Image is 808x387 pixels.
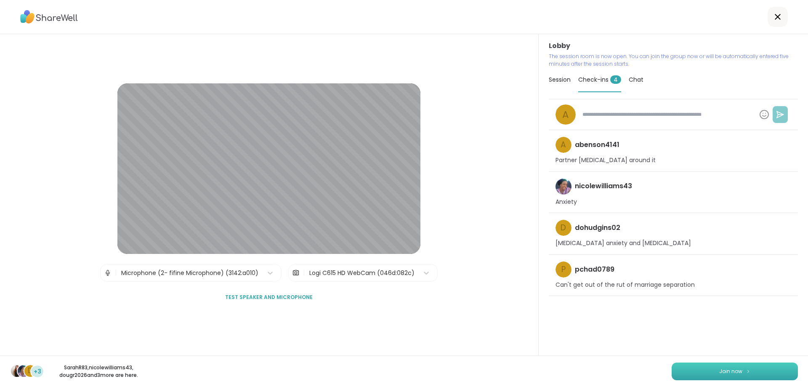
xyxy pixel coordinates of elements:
h4: dohudgins02 [575,223,620,232]
span: +3 [34,367,41,376]
div: Microphone (2- fifine Microphone) (3142:a010) [121,269,258,278]
div: Logi C615 HD WebCam (046d:082c) [309,269,415,278]
button: Join now [672,363,798,380]
img: SarahR83 [11,365,23,377]
span: 4 [610,75,621,84]
h4: pchad0789 [575,265,614,274]
h4: nicolewilliams43 [575,181,632,191]
span: Join now [719,368,742,375]
img: ShareWell Logomark [746,369,751,374]
img: ShareWell Logo [20,7,78,27]
span: Test speaker and microphone [225,294,313,301]
span: Chat [629,75,643,84]
img: nicolewilliams43 [18,365,29,377]
span: Check-ins [578,75,621,84]
img: Microphone [104,264,112,281]
img: Camera [292,264,300,281]
p: Partner [MEDICAL_DATA] around it [555,156,656,165]
h4: abenson4141 [575,140,619,149]
span: d [561,222,566,234]
p: Anxiety [555,198,577,206]
span: | [115,264,117,281]
span: | [303,264,305,281]
h3: Lobby [549,41,798,51]
span: p [561,264,566,276]
p: [MEDICAL_DATA] anxiety and [MEDICAL_DATA] [555,239,691,248]
span: a [561,139,566,151]
p: SarahR83 , nicolewilliams43 , dougr2026 and 3 more are here. [51,364,146,379]
p: Can't get out of the rut of marriage separation [555,281,695,289]
button: Test speaker and microphone [222,288,316,306]
span: a [562,107,569,122]
span: Session [549,75,571,84]
span: d [28,366,33,376]
p: The session room is now open. You can join the group now or will be automatically entered five mi... [549,53,798,68]
img: nicolewilliams43 [555,179,571,195]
